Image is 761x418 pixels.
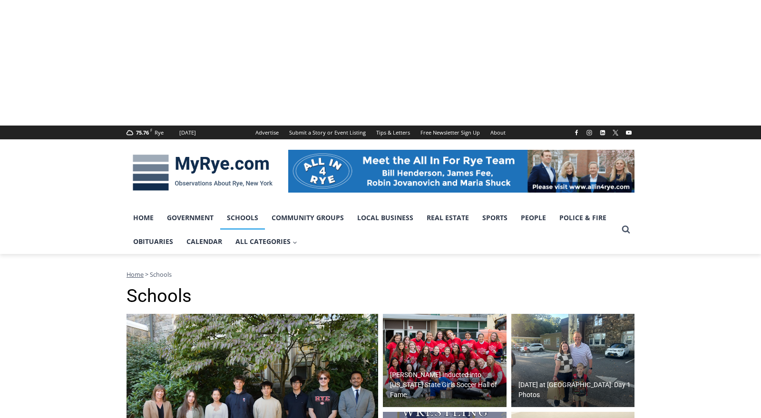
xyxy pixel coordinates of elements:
[150,270,172,279] span: Schools
[371,126,415,139] a: Tips & Letters
[250,126,284,139] a: Advertise
[229,230,304,253] a: All Categories
[150,127,152,133] span: F
[383,314,507,407] a: [PERSON_NAME] Inducted into [US_STATE] State Girls Soccer Hall of Fame
[390,370,504,400] h2: [PERSON_NAME] Inducted into [US_STATE] State Girls Soccer Hall of Fame
[250,126,511,139] nav: Secondary Navigation
[155,128,164,137] div: Rye
[383,314,507,407] img: (PHOTO: The 2025 Rye Girls Soccer Team surrounding Head Coach Rich Savage after his induction int...
[553,206,613,230] a: Police & Fire
[127,206,160,230] a: Home
[288,150,634,193] img: All in for Rye
[136,129,149,136] span: 75.76
[127,270,144,279] a: Home
[220,206,265,230] a: Schools
[610,127,621,138] a: X
[351,206,420,230] a: Local Business
[511,314,635,407] img: (PHOTO: Henry arrived for his first day of Kindergarten at Midland Elementary School. He likes cu...
[127,270,634,279] nav: Breadcrumbs
[284,126,371,139] a: Submit a Story or Event Listing
[623,127,634,138] a: YouTube
[420,206,476,230] a: Real Estate
[127,285,634,307] h1: Schools
[235,236,297,247] span: All Categories
[160,206,220,230] a: Government
[518,380,633,400] h2: [DATE] at [GEOGRAPHIC_DATA]: Day 1 Photos
[127,230,180,253] a: Obituaries
[571,127,582,138] a: Facebook
[597,127,608,138] a: Linkedin
[145,270,148,279] span: >
[180,230,229,253] a: Calendar
[511,314,635,407] a: [DATE] at [GEOGRAPHIC_DATA]: Day 1 Photos
[127,206,617,254] nav: Primary Navigation
[265,206,351,230] a: Community Groups
[584,127,595,138] a: Instagram
[514,206,553,230] a: People
[179,128,196,137] div: [DATE]
[485,126,511,139] a: About
[415,126,485,139] a: Free Newsletter Sign Up
[476,206,514,230] a: Sports
[617,221,634,238] button: View Search Form
[127,148,279,197] img: MyRye.com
